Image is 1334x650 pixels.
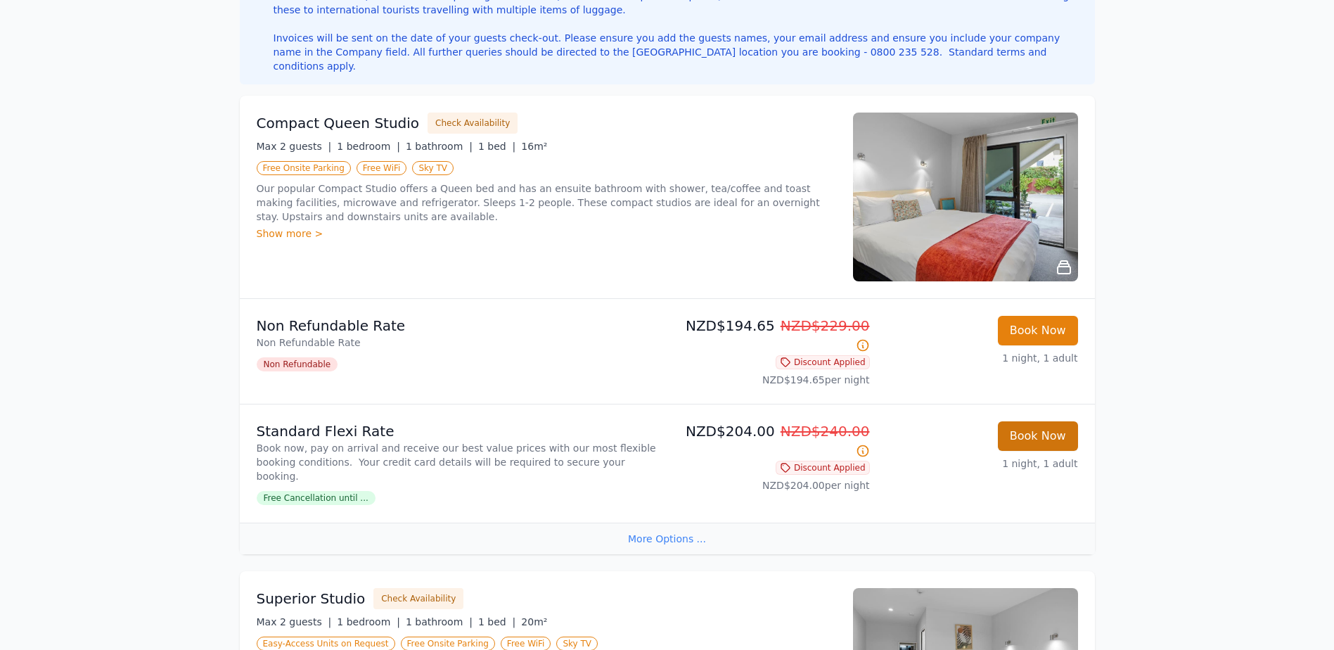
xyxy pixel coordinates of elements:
span: NZD$229.00 [781,317,870,334]
button: Check Availability [373,588,463,609]
span: Free Onsite Parking [257,161,351,175]
p: Book now, pay on arrival and receive our best value prices with our most flexible booking conditi... [257,441,662,483]
span: 1 bedroom | [337,141,400,152]
span: 1 bathroom | [406,141,473,152]
span: 20m² [521,616,547,627]
p: Our popular Compact Studio offers a Queen bed and has an ensuite bathroom with shower, tea/coffee... [257,181,836,224]
span: Non Refundable [257,357,338,371]
span: Free Cancellation until ... [257,491,376,505]
span: 1 bed | [478,616,515,627]
p: 1 night, 1 adult [881,457,1078,471]
p: Non Refundable Rate [257,336,662,350]
p: NZD$194.65 [673,316,870,355]
span: 16m² [521,141,547,152]
p: Non Refundable Rate [257,316,662,336]
div: More Options ... [240,523,1095,554]
span: 1 bed | [478,141,515,152]
p: NZD$204.00 per night [673,478,870,492]
button: Check Availability [428,113,518,134]
span: Discount Applied [776,355,870,369]
p: Standard Flexi Rate [257,421,662,441]
span: 1 bathroom | [406,616,473,627]
p: NZD$194.65 per night [673,373,870,387]
span: Max 2 guests | [257,616,332,627]
button: Book Now [998,316,1078,345]
p: NZD$204.00 [673,421,870,461]
span: 1 bedroom | [337,616,400,627]
span: NZD$240.00 [781,423,870,440]
span: Sky TV [412,161,454,175]
span: Free WiFi [357,161,407,175]
div: Show more > [257,227,836,241]
span: Discount Applied [776,461,870,475]
span: Max 2 guests | [257,141,332,152]
button: Book Now [998,421,1078,451]
h3: Superior Studio [257,589,366,608]
p: 1 night, 1 adult [881,351,1078,365]
h3: Compact Queen Studio [257,113,420,133]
